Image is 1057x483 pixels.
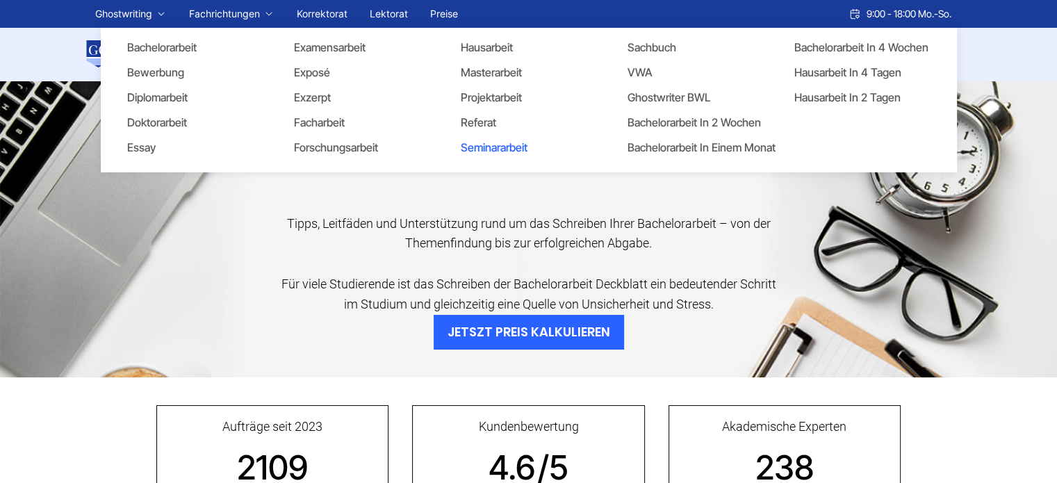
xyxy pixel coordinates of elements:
[370,8,408,19] a: Lektorat
[785,89,924,106] a: Hausarbeit in 2 Tagen
[279,214,778,254] div: Tipps, Leitfäden und Unterstützung rund um das Schreiben Ihrer Bachelorarbeit – von der Themenfin...
[849,8,861,19] img: Schedule
[451,39,590,56] a: Hausarbeit
[117,139,256,156] a: Essay
[95,6,152,22] a: Ghostwriting
[284,39,423,56] a: Examensarbeit
[618,139,757,156] a: Bachelorarbeit in einem Monat
[84,40,184,68] img: logo wirschreiben
[189,6,260,22] a: Fachrichtungen
[867,6,951,22] span: 9:00 - 18:00 Mo.-So.
[284,114,423,131] a: Facharbeit
[430,8,458,19] a: Preise
[117,114,256,131] a: Doktorarbeit
[676,420,894,434] span: Akademische Experten
[785,39,924,56] a: Bachelorarbeit in 4 Wochen
[284,64,423,81] a: Exposé
[618,39,757,56] a: Sachbuch
[785,64,924,81] a: Hausarbeit in 4 Tagen
[117,39,256,56] a: Bachelorarbeit
[451,89,590,106] a: Projektarbeit
[451,139,590,156] a: Seminararbeit
[279,275,778,315] div: Für viele Studierende ist das Schreiben der Bachelorarbeit Deckblatt ein bedeutender Schritt im S...
[284,139,423,156] a: Forschungsarbeit
[164,420,382,434] span: Aufträge seit 2023
[297,8,347,19] a: Korrektorat
[434,315,624,350] button: JETSZT PREIS KALKULIEREN
[117,64,256,81] a: Bewerbung
[451,64,590,81] a: Masterarbeit
[618,64,757,81] a: VWA
[117,89,256,106] a: Diplomarbeit
[451,114,590,131] a: Referat
[618,89,757,106] a: Ghostwriter BWL
[618,114,757,131] a: Bachelorarbeit in 2 Wochen
[284,89,423,106] a: Exzerpt
[420,420,637,434] span: Kundenbewertung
